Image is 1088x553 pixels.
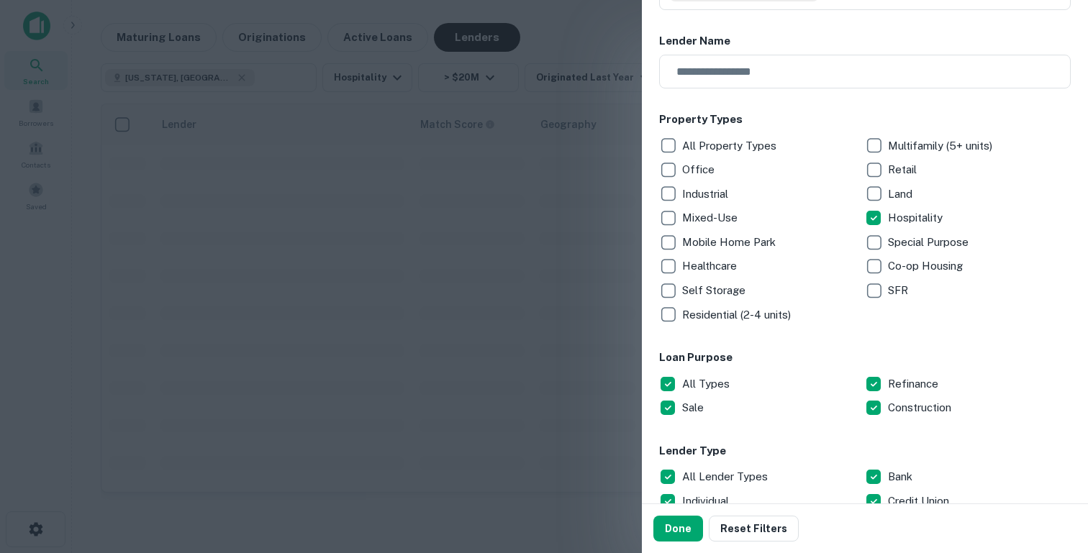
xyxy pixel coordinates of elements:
p: Bank [888,468,915,485]
p: All Property Types [682,137,779,155]
p: SFR [888,282,911,299]
p: Special Purpose [888,234,971,251]
p: Land [888,186,915,203]
p: Co-op Housing [888,257,966,275]
p: Office [682,161,717,178]
button: Reset Filters [709,516,799,541]
p: Mixed-Use [682,209,740,227]
h6: Loan Purpose [659,349,1071,366]
p: Residential (2-4 units) [682,306,794,324]
p: Sale [682,399,707,416]
p: Hospitality [888,209,946,227]
p: Mobile Home Park [682,234,779,251]
p: Industrial [682,186,731,203]
p: All Types [682,375,733,393]
p: Credit Union [888,493,952,510]
h6: Property Types [659,111,1071,128]
p: Multifamily (5+ units) [888,137,995,155]
p: Healthcare [682,257,740,275]
p: Self Storage [682,282,748,299]
h6: Lender Type [659,443,1071,460]
p: All Lender Types [682,468,771,485]
p: Individual [682,493,732,510]
p: Refinance [888,375,941,393]
p: Retail [888,161,920,178]
iframe: Chat Widget [1016,392,1088,461]
button: Done [653,516,703,541]
p: Construction [888,399,954,416]
h6: Lender Name [659,33,1071,50]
